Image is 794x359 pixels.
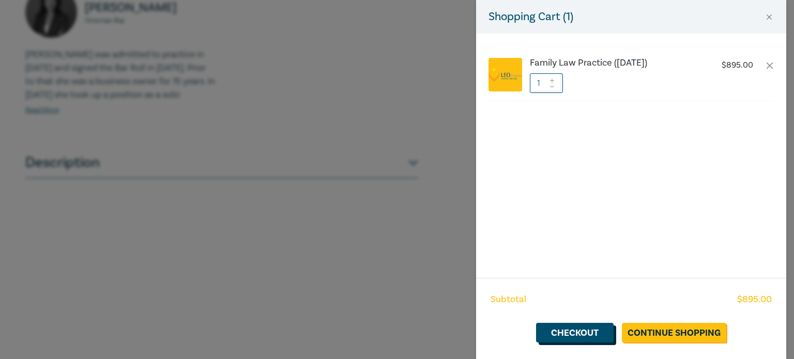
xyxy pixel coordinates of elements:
[530,58,701,68] a: Family Law Practice ([DATE])
[737,293,772,306] span: $ 895.00
[491,293,526,306] span: Subtotal
[488,67,522,82] img: logo.png
[488,8,573,25] h5: Shopping Cart ( 1 )
[530,73,563,93] input: 1
[622,323,726,342] a: Continue Shopping
[765,12,774,22] button: Close
[722,60,753,70] p: $ 895.00
[536,323,614,342] a: Checkout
